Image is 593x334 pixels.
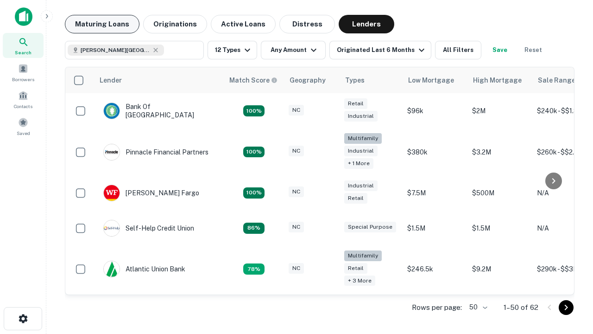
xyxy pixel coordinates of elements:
[104,144,120,160] img: picture
[412,302,462,313] p: Rows per page:
[243,105,265,116] div: Matching Properties: 14, hasApolloMatch: undefined
[337,45,427,56] div: Originated Last 6 Months
[289,105,304,116] div: NC
[100,75,122,86] div: Lender
[344,98,367,109] div: Retail
[403,175,467,211] td: $7.5M
[17,129,30,137] span: Saved
[467,93,532,128] td: $2M
[15,7,32,26] img: capitalize-icon.png
[3,33,44,58] a: Search
[103,185,199,201] div: [PERSON_NAME] Fargo
[289,263,304,274] div: NC
[103,103,214,119] div: Bank Of [GEOGRAPHIC_DATA]
[3,87,44,112] a: Contacts
[344,133,382,144] div: Multifamily
[290,75,326,86] div: Geography
[224,67,284,93] th: Capitalize uses an advanced AI algorithm to match your search with the best lender. The match sco...
[403,128,467,175] td: $380k
[208,41,257,59] button: 12 Types
[279,15,335,33] button: Distress
[289,222,304,232] div: NC
[3,114,44,139] a: Saved
[261,41,326,59] button: Any Amount
[340,67,403,93] th: Types
[344,263,367,274] div: Retail
[504,302,538,313] p: 1–50 of 62
[467,211,532,246] td: $1.5M
[344,111,378,122] div: Industrial
[104,185,120,201] img: picture
[339,15,394,33] button: Lenders
[104,220,120,236] img: picture
[211,15,276,33] button: Active Loans
[403,246,467,293] td: $246.5k
[229,75,278,85] div: Capitalize uses an advanced AI algorithm to match your search with the best lender. The match sco...
[229,75,276,85] h6: Match Score
[65,15,139,33] button: Maturing Loans
[344,146,378,156] div: Industrial
[243,147,265,158] div: Matching Properties: 23, hasApolloMatch: undefined
[329,41,431,59] button: Originated Last 6 Months
[344,222,396,232] div: Special Purpose
[289,146,304,156] div: NC
[485,41,515,59] button: Save your search to get updates of matches that match your search criteria.
[143,15,207,33] button: Originations
[284,67,340,93] th: Geography
[547,260,593,304] iframe: Chat Widget
[473,75,522,86] div: High Mortgage
[289,186,304,197] div: NC
[538,75,575,86] div: Sale Range
[345,75,365,86] div: Types
[103,144,208,161] div: Pinnacle Financial Partners
[518,41,548,59] button: Reset
[344,158,373,169] div: + 1 more
[104,103,120,119] img: picture
[344,193,367,204] div: Retail
[403,93,467,128] td: $96k
[243,187,265,199] div: Matching Properties: 14, hasApolloMatch: undefined
[559,300,574,315] button: Go to next page
[466,301,489,314] div: 50
[467,246,532,293] td: $9.2M
[103,220,194,237] div: Self-help Credit Union
[344,276,375,286] div: + 3 more
[104,261,120,277] img: picture
[403,211,467,246] td: $1.5M
[81,46,150,54] span: [PERSON_NAME][GEOGRAPHIC_DATA], [GEOGRAPHIC_DATA]
[467,67,532,93] th: High Mortgage
[467,175,532,211] td: $500M
[243,263,265,275] div: Matching Properties: 10, hasApolloMatch: undefined
[435,41,481,59] button: All Filters
[467,128,532,175] td: $3.2M
[103,261,185,277] div: Atlantic Union Bank
[403,67,467,93] th: Low Mortgage
[15,49,32,56] span: Search
[94,67,224,93] th: Lender
[408,75,454,86] div: Low Mortgage
[344,180,378,191] div: Industrial
[3,60,44,85] a: Borrowers
[243,223,265,234] div: Matching Properties: 11, hasApolloMatch: undefined
[12,76,34,83] span: Borrowers
[14,103,32,110] span: Contacts
[344,250,382,261] div: Multifamily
